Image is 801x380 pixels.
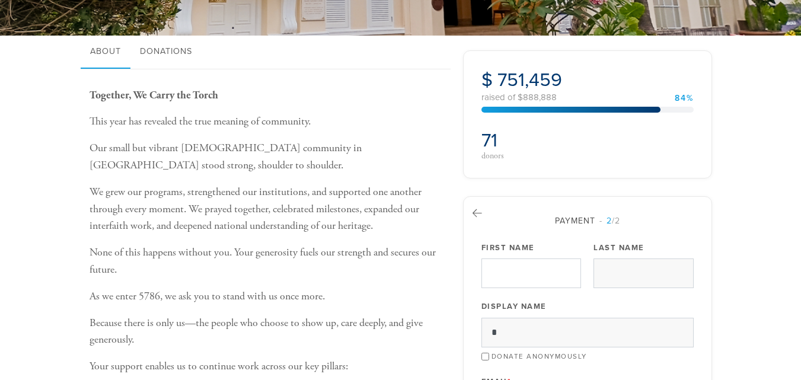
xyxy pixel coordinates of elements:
[481,129,584,152] h2: 71
[481,242,535,253] label: First Name
[481,69,493,91] span: $
[675,94,694,103] div: 84%
[599,216,620,226] span: /2
[90,113,445,130] p: This year has revealed the true meaning of community.
[497,69,562,91] span: 751,459
[481,301,547,312] label: Display Name
[81,36,130,69] a: About
[90,288,445,305] p: As we enter 5786, we ask you to stand with us once more.
[607,216,612,226] span: 2
[90,244,445,279] p: None of this happens without you. Your generosity fuels our strength and secures our future.
[90,315,445,349] p: Because there is only us—the people who choose to show up, care deeply, and give generously.
[90,358,445,375] p: Your support enables us to continue work across our key pillars:
[492,352,587,360] label: Donate Anonymously
[481,152,584,160] div: donors
[593,242,644,253] label: Last Name
[90,140,445,174] p: Our small but vibrant [DEMOGRAPHIC_DATA] community in [GEOGRAPHIC_DATA] stood strong, shoulder to...
[481,215,694,227] div: Payment
[90,88,218,102] b: Together, We Carry the Torch
[90,184,445,235] p: We grew our programs, strengthened our institutions, and supported one another through every mome...
[481,93,694,102] div: raised of $888,888
[130,36,202,69] a: Donations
